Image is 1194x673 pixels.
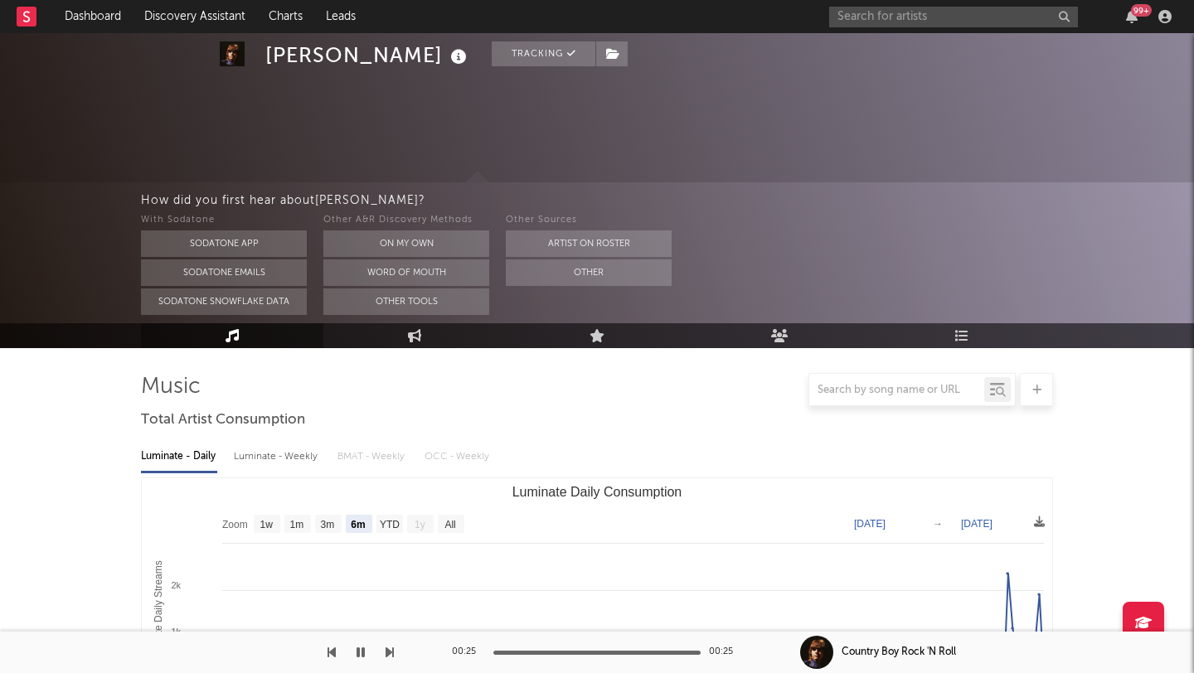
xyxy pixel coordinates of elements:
[1126,10,1138,23] button: 99+
[234,443,321,471] div: Luminate - Weekly
[933,518,943,530] text: →
[141,191,1194,211] div: How did you first hear about [PERSON_NAME] ?
[415,519,425,530] text: 1y
[141,288,307,315] button: Sodatone Snowflake Data
[171,580,181,590] text: 2k
[222,519,248,530] text: Zoom
[351,519,365,530] text: 6m
[290,519,304,530] text: 1m
[141,230,307,257] button: Sodatone App
[380,519,400,530] text: YTD
[492,41,595,66] button: Tracking
[961,518,993,530] text: [DATE]
[141,211,307,230] div: With Sodatone
[171,627,181,637] text: 1k
[842,645,956,660] div: Country Boy Rock 'N Roll
[452,642,485,662] div: 00:25
[323,230,489,257] button: On My Own
[141,443,217,471] div: Luminate - Daily
[323,259,489,286] button: Word Of Mouth
[506,211,672,230] div: Other Sources
[829,7,1078,27] input: Search for artists
[153,560,164,666] text: Luminate Daily Streams
[260,519,274,530] text: 1w
[141,410,305,430] span: Total Artist Consumption
[323,288,489,315] button: Other Tools
[444,519,455,530] text: All
[709,642,742,662] div: 00:25
[265,41,471,69] div: [PERSON_NAME]
[506,230,672,257] button: Artist on Roster
[141,259,307,286] button: Sodatone Emails
[512,485,682,499] text: Luminate Daily Consumption
[506,259,672,286] button: Other
[321,519,335,530] text: 3m
[1131,4,1152,17] div: 99 +
[323,211,489,230] div: Other A&R Discovery Methods
[809,384,984,397] input: Search by song name or URL
[854,518,886,530] text: [DATE]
